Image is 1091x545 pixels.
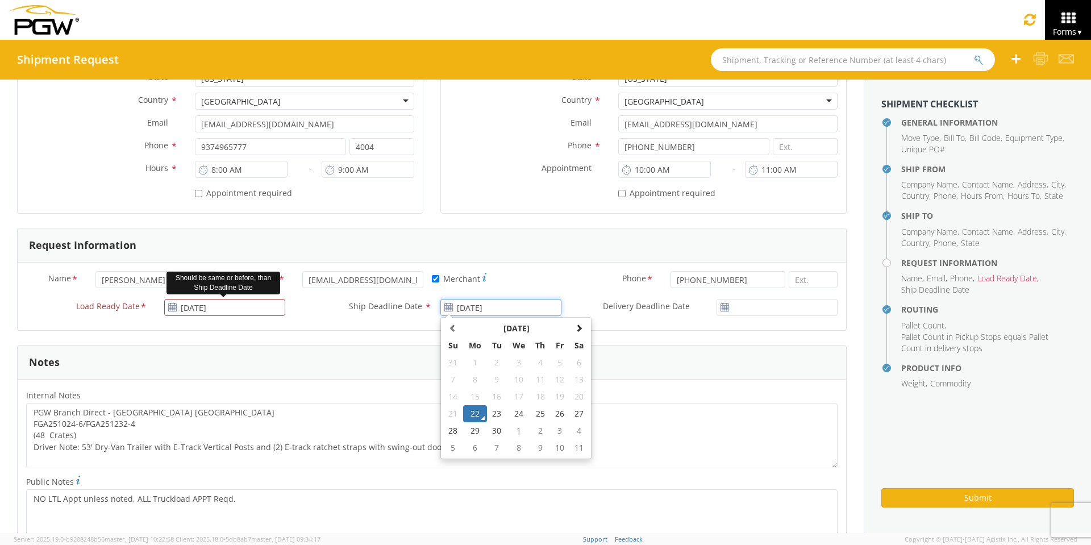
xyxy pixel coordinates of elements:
li: , [901,226,959,238]
td: 26 [551,405,570,422]
h4: General Information [901,118,1074,127]
span: State [961,238,980,248]
strong: Shipment Checklist [881,98,978,110]
td: 15 [463,388,487,405]
td: 23 [487,405,507,422]
td: 8 [507,439,531,456]
th: Tu [487,337,507,354]
li: , [901,190,931,202]
td: 17 [507,388,531,405]
td: 9 [530,439,550,456]
span: Load Ready Date [977,273,1037,284]
span: Load Ready Date [76,301,140,314]
td: 5 [443,439,463,456]
span: Email [927,273,946,284]
span: Address [1018,179,1047,190]
li: , [969,132,1002,144]
td: 11 [569,439,589,456]
span: Delivery Deadline Date [603,301,690,311]
li: , [962,179,1015,190]
td: 4 [530,354,550,371]
span: Pallet Count [901,320,944,331]
span: Unique PO# [901,144,945,155]
span: Server: 2025.19.0-b9208248b56 [14,535,174,543]
span: Appointment [542,163,592,173]
li: , [961,190,1005,202]
li: , [977,273,1039,284]
a: Support [583,535,607,543]
label: Appointment required [618,186,718,199]
span: Phone [622,273,646,286]
td: 2 [487,354,507,371]
input: Ext. [349,138,414,155]
td: 1 [507,422,531,439]
span: Copyright © [DATE]-[DATE] Agistix Inc., All Rights Reserved [905,535,1077,544]
td: 9 [487,371,507,388]
td: 10 [551,439,570,456]
td: 2 [530,422,550,439]
span: Phone [934,190,956,201]
td: 12 [551,371,570,388]
span: Bill To [944,132,965,143]
span: Hours From [961,190,1003,201]
h4: Routing [901,305,1074,314]
li: , [901,378,927,389]
span: Email [147,117,168,128]
td: 16 [487,388,507,405]
td: 6 [569,354,589,371]
span: Country [901,238,929,248]
li: , [1051,179,1066,190]
th: Mo [463,337,487,354]
li: , [901,320,946,331]
input: Appointment required [195,190,202,197]
td: 13 [569,371,589,388]
td: 24 [507,405,531,422]
td: 14 [443,388,463,405]
span: Ship Deadline Date [901,284,969,295]
span: Internal Notes [26,390,81,401]
li: , [901,132,941,144]
div: [GEOGRAPHIC_DATA] [624,96,704,107]
li: , [901,179,959,190]
td: 21 [443,405,463,422]
li: , [1051,226,1066,238]
td: 22 [463,405,487,422]
span: Ship Deadline Date [349,301,422,311]
li: , [944,132,967,144]
td: 20 [569,388,589,405]
h4: Ship From [901,165,1074,173]
h4: Ship To [901,211,1074,220]
img: pgw-form-logo-1aaa8060b1cc70fad034.png [9,5,79,35]
li: , [962,226,1015,238]
td: 10 [507,371,531,388]
td: 4 [569,422,589,439]
span: Hours [145,163,168,173]
span: Email [571,117,592,128]
td: 28 [443,422,463,439]
span: Bill Code [969,132,1001,143]
a: Feedback [615,535,643,543]
h3: Notes [29,357,60,368]
td: 5 [551,354,570,371]
span: Contact Name [962,226,1013,237]
span: Forms [1053,26,1083,37]
h3: Request Information [29,240,136,251]
td: 3 [507,354,531,371]
td: 1 [463,354,487,371]
td: 8 [463,371,487,388]
th: Su [443,337,463,354]
th: Sa [569,337,589,354]
td: 11 [530,371,550,388]
td: 7 [487,439,507,456]
li: , [934,190,958,202]
input: Shipment, Tracking or Reference Number (at least 4 chars) [711,48,995,71]
span: master, [DATE] 09:34:17 [251,535,320,543]
span: Public Notes [26,476,74,487]
h4: Product Info [901,364,1074,372]
span: Country [561,94,592,105]
h4: Request Information [901,259,1074,267]
li: , [1018,179,1048,190]
span: Move Type [901,132,939,143]
input: Appointment required [618,190,626,197]
div: Should be same or before, than Ship Deadline Date [166,272,280,294]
